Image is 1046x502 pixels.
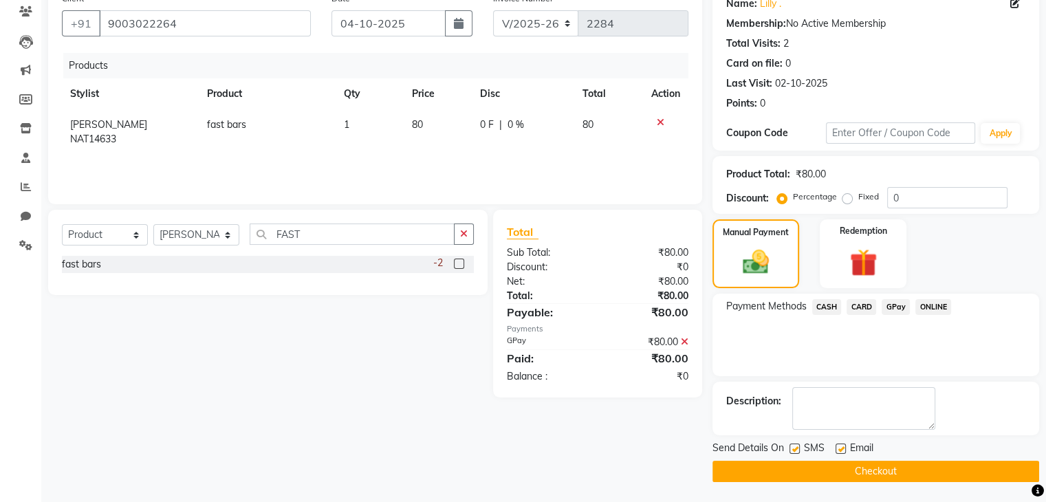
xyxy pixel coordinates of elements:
div: Payments [507,323,688,335]
span: [PERSON_NAME] NAT14633 [70,118,147,145]
button: +91 [62,10,100,36]
span: 80 [582,118,593,131]
span: Email [850,441,873,458]
div: 02-10-2025 [775,76,827,91]
button: Apply [981,123,1020,144]
div: Membership: [726,17,786,31]
span: SMS [804,441,825,458]
span: Total [507,225,538,239]
div: Coupon Code [726,126,826,140]
div: Net: [497,274,598,289]
div: Last Visit: [726,76,772,91]
th: Stylist [62,78,199,109]
span: fast bars [207,118,246,131]
div: ₹80.00 [598,350,699,367]
div: Description: [726,394,781,408]
span: 0 F [480,118,494,132]
th: Product [199,78,335,109]
label: Redemption [840,225,887,237]
div: GPay [497,335,598,349]
div: ₹80.00 [598,304,699,320]
div: ₹80.00 [598,274,699,289]
input: Search by Name/Mobile/Email/Code [99,10,311,36]
th: Total [574,78,643,109]
div: Products [63,53,699,78]
span: | [499,118,502,132]
div: Total: [497,289,598,303]
div: Sub Total: [497,245,598,260]
span: ONLINE [915,299,951,315]
div: Total Visits: [726,36,781,51]
span: Send Details On [712,441,784,458]
label: Fixed [858,190,879,203]
button: Checkout [712,461,1039,482]
div: Paid: [497,350,598,367]
th: Action [643,78,688,109]
div: 0 [760,96,765,111]
div: Card on file: [726,56,783,71]
th: Disc [472,78,574,109]
div: Balance : [497,369,598,384]
span: Payment Methods [726,299,807,314]
label: Percentage [793,190,837,203]
div: Product Total: [726,167,790,182]
div: ₹0 [598,369,699,384]
div: 2 [783,36,789,51]
div: No Active Membership [726,17,1025,31]
div: Payable: [497,304,598,320]
img: _cash.svg [734,247,777,277]
div: ₹80.00 [796,167,826,182]
img: _gift.svg [841,245,886,280]
div: ₹80.00 [598,289,699,303]
span: 1 [344,118,349,131]
div: ₹80.00 [598,335,699,349]
div: 0 [785,56,791,71]
label: Manual Payment [723,226,789,239]
div: ₹0 [598,260,699,274]
div: Points: [726,96,757,111]
div: Discount: [726,191,769,206]
th: Price [404,78,472,109]
div: Discount: [497,260,598,274]
span: CASH [812,299,842,315]
span: 80 [412,118,423,131]
span: 0 % [508,118,524,132]
th: Qty [336,78,404,109]
span: CARD [847,299,876,315]
div: ₹80.00 [598,245,699,260]
input: Search or Scan [250,223,455,245]
span: -2 [433,256,443,270]
span: GPay [882,299,910,315]
input: Enter Offer / Coupon Code [826,122,976,144]
div: fast bars [62,257,101,272]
